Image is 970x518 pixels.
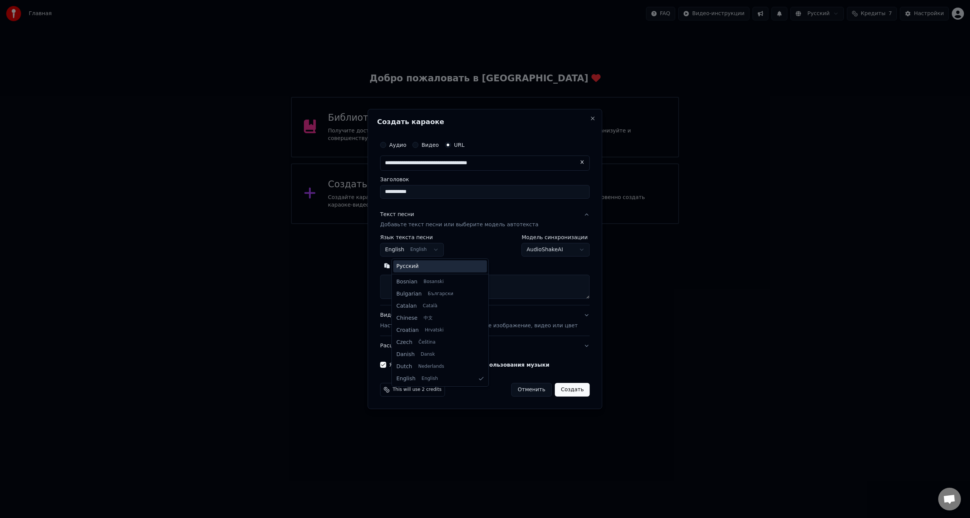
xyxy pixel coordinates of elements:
[396,351,415,358] span: Danish
[396,375,416,383] span: English
[422,376,438,382] span: English
[396,363,412,370] span: Dutch
[424,315,433,321] span: 中文
[423,303,437,309] span: Català
[396,263,419,270] span: Русский
[396,302,417,310] span: Catalan
[418,364,444,370] span: Nederlands
[418,339,435,345] span: Čeština
[396,278,418,286] span: Bosnian
[424,279,444,285] span: Bosanski
[428,291,453,297] span: Български
[396,327,419,334] span: Croatian
[421,352,435,358] span: Dansk
[425,327,444,333] span: Hrvatski
[396,290,422,298] span: Bulgarian
[396,314,418,322] span: Chinese
[396,339,412,346] span: Czech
